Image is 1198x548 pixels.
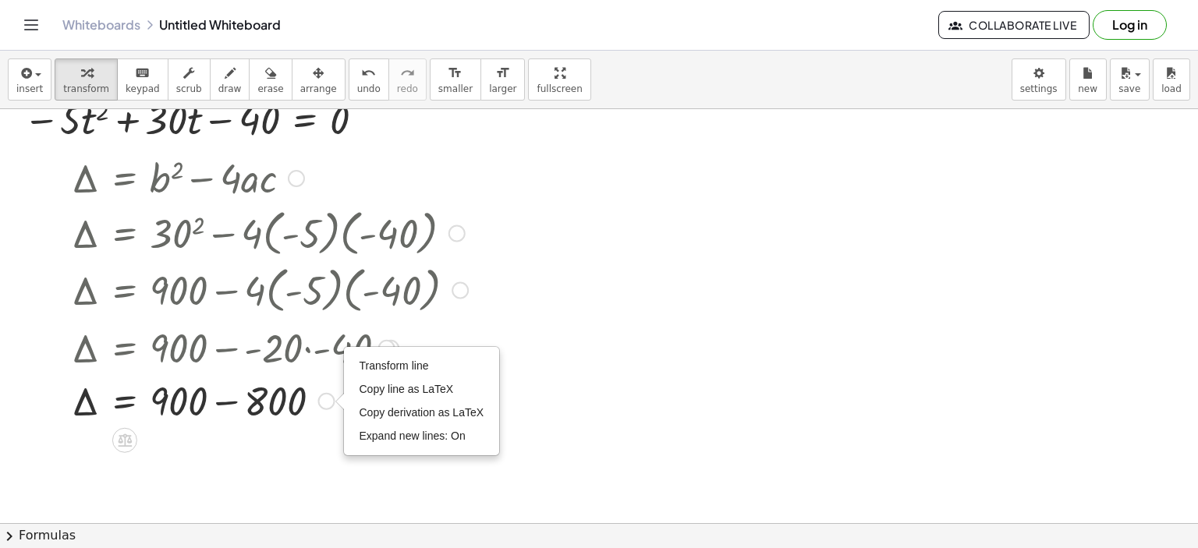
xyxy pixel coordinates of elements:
span: smaller [438,83,473,94]
span: Transform line [360,359,429,372]
button: new [1069,58,1107,101]
button: Toggle navigation [19,12,44,37]
span: Collaborate Live [952,18,1076,32]
div: Apply the same math to both sides of the equation [112,428,137,453]
i: redo [400,64,415,83]
span: save [1118,83,1140,94]
button: transform [55,58,118,101]
span: settings [1020,83,1058,94]
span: redo [397,83,418,94]
span: erase [257,83,283,94]
button: arrange [292,58,346,101]
i: keyboard [135,64,150,83]
span: scrub [176,83,202,94]
i: format_size [495,64,510,83]
button: erase [249,58,292,101]
span: load [1161,83,1182,94]
i: format_size [448,64,463,83]
i: undo [361,64,376,83]
span: arrange [300,83,337,94]
button: fullscreen [528,58,590,101]
button: undoundo [349,58,389,101]
span: transform [63,83,109,94]
button: Collaborate Live [938,11,1090,39]
span: larger [489,83,516,94]
span: new [1078,83,1097,94]
span: Copy derivation as LaTeX [360,406,484,419]
span: Copy line as LaTeX [360,383,454,395]
button: Log in [1093,10,1167,40]
span: draw [218,83,242,94]
span: fullscreen [537,83,582,94]
button: redoredo [388,58,427,101]
button: format_sizesmaller [430,58,481,101]
button: format_sizelarger [480,58,525,101]
span: Expand new lines: On [360,430,466,442]
button: draw [210,58,250,101]
button: save [1110,58,1150,101]
span: insert [16,83,43,94]
button: load [1153,58,1190,101]
button: insert [8,58,51,101]
span: keypad [126,83,160,94]
span: undo [357,83,381,94]
button: settings [1012,58,1066,101]
button: keyboardkeypad [117,58,168,101]
button: scrub [168,58,211,101]
a: Whiteboards [62,17,140,33]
